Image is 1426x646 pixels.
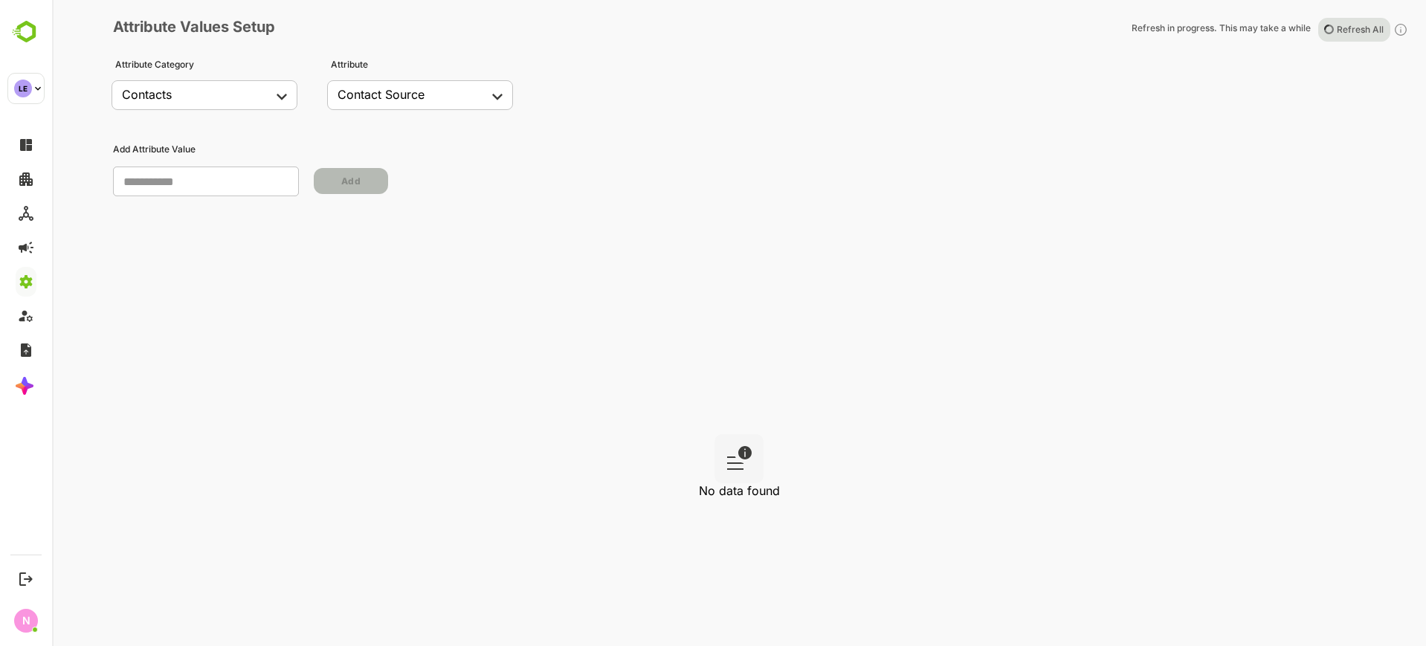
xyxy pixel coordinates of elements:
[112,80,297,110] div: Contacts
[699,483,780,498] span: No data found
[106,18,275,42] p: Attribute Values Setup
[1393,18,1408,41] div: Click to refresh values for all attributes in the selected attribute category
[1132,23,1311,42] p: Refresh in progress. This may take a while
[14,609,38,633] div: N
[113,144,1404,155] p: Add Attribute Value
[14,80,32,97] div: LE
[338,88,489,102] div: Contact Source
[7,18,45,46] img: BambooboxLogoMark.f1c84d78b4c51b1a7b5f700c9845e183.svg
[122,88,274,102] div: Contacts
[327,80,513,110] div: Contacts
[331,59,537,71] p: Attribute
[16,569,36,589] button: Logout
[115,59,321,71] p: Attribute Category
